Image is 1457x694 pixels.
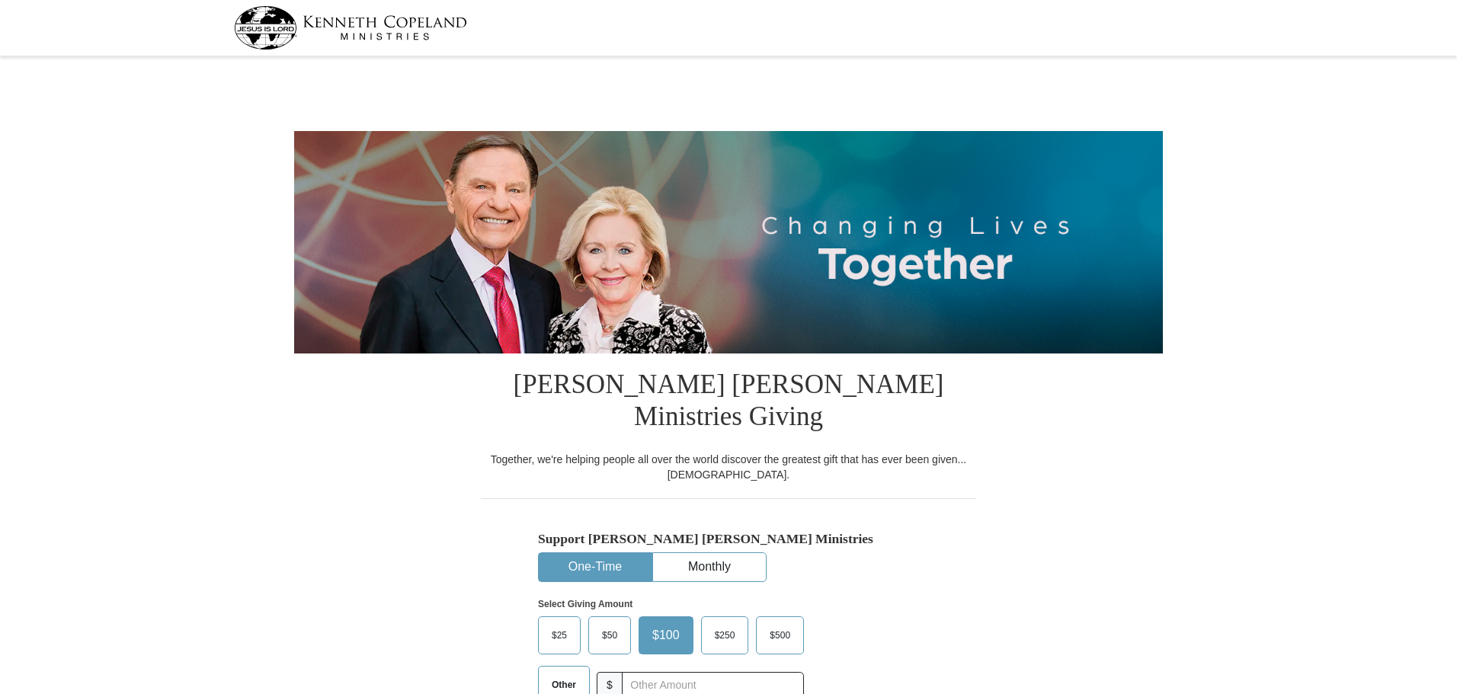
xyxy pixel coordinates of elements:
[707,624,743,647] span: $250
[538,599,632,609] strong: Select Giving Amount
[539,553,652,581] button: One-Time
[481,353,976,452] h1: [PERSON_NAME] [PERSON_NAME] Ministries Giving
[544,624,575,647] span: $25
[653,553,766,581] button: Monthly
[481,452,976,482] div: Together, we're helping people all over the world discover the greatest gift that has ever been g...
[645,624,687,647] span: $100
[762,624,798,647] span: $500
[234,6,467,50] img: kcm-header-logo.svg
[538,531,919,547] h5: Support [PERSON_NAME] [PERSON_NAME] Ministries
[594,624,625,647] span: $50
